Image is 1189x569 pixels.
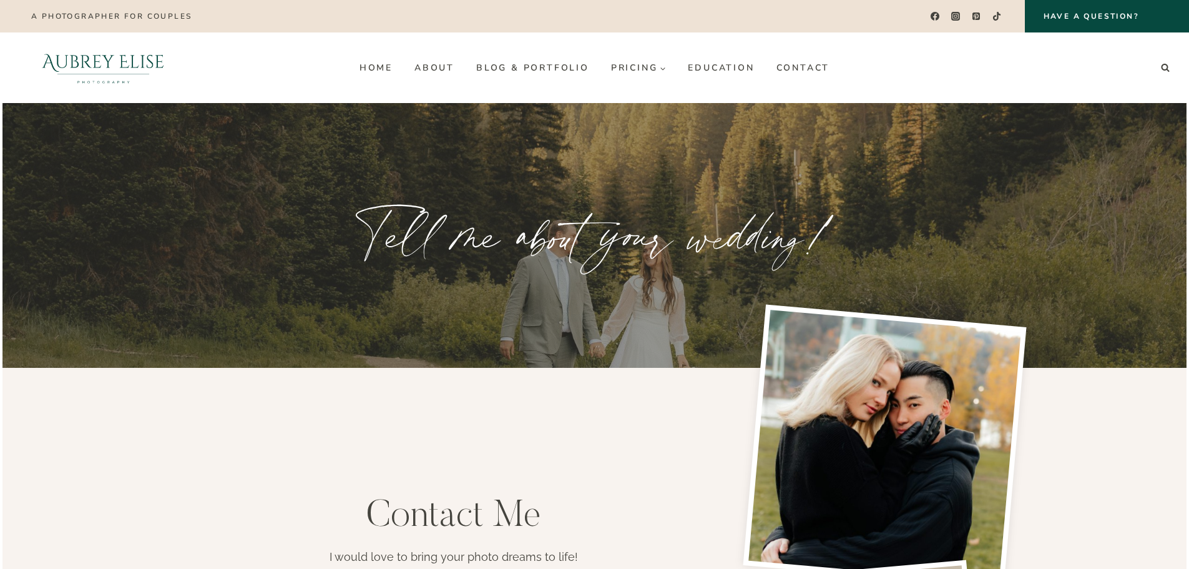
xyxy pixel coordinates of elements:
a: Facebook [926,7,944,26]
h1: Contact Me [218,498,689,536]
button: View Search Form [1157,59,1174,77]
p: A photographer for couples [31,12,192,21]
a: TikTok [988,7,1006,26]
p: Tell me about your wedding! [203,198,985,273]
a: Home [348,58,403,78]
p: I would love to bring your photo dreams to life! [330,548,578,565]
a: Contact [765,58,841,78]
span: Pricing [611,63,667,72]
a: Instagram [947,7,965,26]
nav: Primary [348,58,840,78]
a: Education [677,58,765,78]
a: Blog & Portfolio [465,58,600,78]
a: Pricing [600,58,677,78]
a: About [403,58,465,78]
a: Pinterest [967,7,986,26]
img: Aubrey Elise Photography [15,32,192,103]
